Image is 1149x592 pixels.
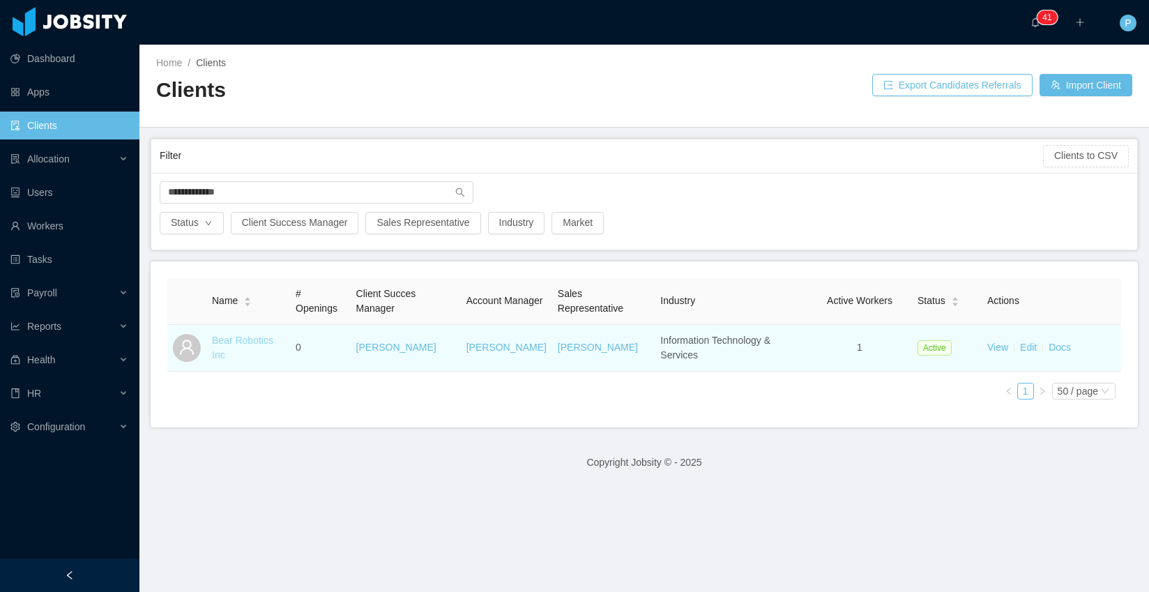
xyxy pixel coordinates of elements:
a: Docs [1049,342,1071,353]
li: Next Page [1034,383,1051,400]
div: Sort [243,295,252,305]
button: Industry [488,212,545,234]
i: icon: file-protect [10,288,20,298]
span: Active Workers [827,295,892,306]
a: 1 [1018,384,1033,399]
span: Industry [660,295,695,306]
i: icon: plus [1075,17,1085,27]
button: Clients to CSV [1043,145,1129,167]
sup: 41 [1037,10,1057,24]
a: [PERSON_NAME] [558,342,638,353]
span: Active [918,340,952,356]
p: 1 [1047,10,1052,24]
span: HR [27,388,41,399]
i: icon: left [1005,387,1013,395]
footer: Copyright Jobsity © - 2025 [139,439,1149,487]
i: icon: book [10,388,20,398]
td: 1 [807,325,912,372]
li: Previous Page [1000,383,1017,400]
button: icon: usergroup-addImport Client [1040,74,1132,96]
span: P [1125,15,1131,31]
i: icon: search [455,188,465,197]
i: icon: line-chart [10,321,20,331]
a: icon: userWorkers [10,212,128,240]
span: Configuration [27,421,85,432]
span: Status [918,294,945,308]
i: icon: caret-down [244,301,252,305]
button: icon: exportExport Candidates Referrals [872,74,1033,96]
span: Actions [987,295,1019,306]
span: Client Succes Manager [356,288,416,314]
a: icon: robotUsers [10,179,128,206]
a: [PERSON_NAME] [466,342,547,353]
a: Bear Robotics Inc [212,335,273,360]
a: [PERSON_NAME] [356,342,436,353]
span: Allocation [27,153,70,165]
i: icon: right [1038,387,1047,395]
i: icon: medicine-box [10,355,20,365]
div: Sort [951,295,959,305]
h2: Clients [156,76,644,105]
div: 50 / page [1058,384,1098,399]
a: Edit [1020,342,1037,353]
span: Reports [27,321,61,332]
span: # Openings [296,288,337,314]
td: 0 [290,325,351,372]
a: View [987,342,1008,353]
i: icon: caret-up [244,296,252,300]
span: Clients [196,57,226,68]
a: icon: profileTasks [10,245,128,273]
i: icon: solution [10,154,20,164]
button: Client Success Manager [231,212,359,234]
span: / [188,57,190,68]
button: Sales Representative [365,212,480,234]
button: Statusicon: down [160,212,224,234]
span: Health [27,354,55,365]
i: icon: caret-up [951,296,959,300]
span: Account Manager [466,295,543,306]
i: icon: bell [1030,17,1040,27]
i: icon: user [178,339,195,356]
span: Payroll [27,287,57,298]
button: Market [551,212,604,234]
a: icon: auditClients [10,112,128,139]
a: icon: appstoreApps [10,78,128,106]
div: Filter [160,143,1043,169]
li: 1 [1017,383,1034,400]
a: icon: pie-chartDashboard [10,45,128,73]
span: Name [212,294,238,308]
p: 4 [1042,10,1047,24]
span: Sales Representative [558,288,623,314]
i: icon: setting [10,422,20,432]
i: icon: down [1101,387,1109,397]
span: Information Technology & Services [660,335,770,360]
a: Home [156,57,182,68]
i: icon: caret-down [951,301,959,305]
